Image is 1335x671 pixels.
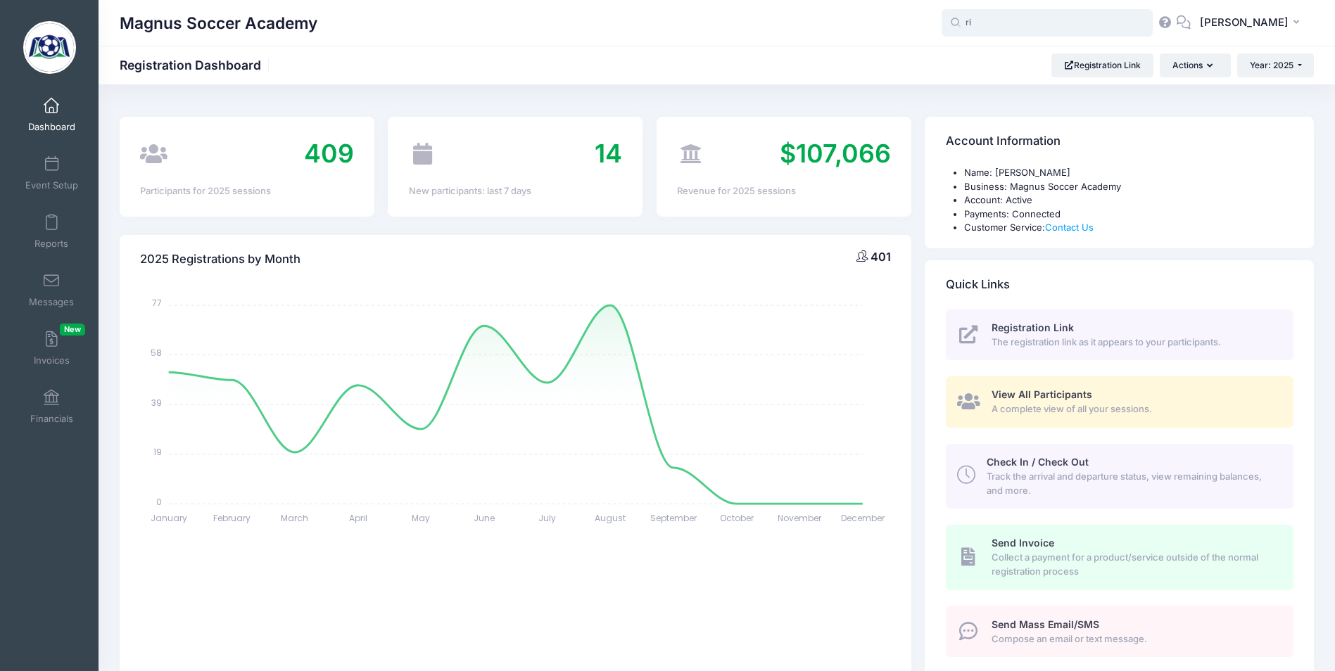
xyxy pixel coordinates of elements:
li: Name: [PERSON_NAME] [964,166,1293,180]
span: Reports [34,238,68,250]
a: Send Invoice Collect a payment for a product/service outside of the normal registration process [946,525,1293,589]
button: [PERSON_NAME] [1191,7,1314,39]
a: Messages [18,265,85,314]
a: Event Setup [18,148,85,198]
span: Event Setup [25,179,78,191]
tspan: May [412,512,431,524]
a: View All Participants A complete view of all your sessions. [946,376,1293,428]
div: Participants for 2025 sessions [140,184,353,198]
span: Collect a payment for a product/service outside of the normal registration process [992,551,1277,578]
tspan: 19 [153,446,162,458]
span: Registration Link [992,321,1074,333]
tspan: July [538,512,556,524]
li: Customer Service: [964,221,1293,235]
tspan: 39 [151,396,162,408]
span: 14 [595,138,622,169]
tspan: October [720,512,754,524]
span: New [60,324,85,335]
h1: Registration Dashboard [120,58,273,72]
tspan: June [474,512,495,524]
a: Reports [18,207,85,256]
tspan: 77 [152,297,162,309]
span: Year: 2025 [1250,60,1293,70]
div: Revenue for 2025 sessions [677,184,890,198]
span: Invoices [34,354,70,366]
tspan: August [595,512,626,524]
a: InvoicesNew [18,324,85,373]
span: The registration link as it appears to your participants. [992,335,1277,350]
div: New participants: last 7 days [409,184,622,198]
h4: 2025 Registrations by Month [140,239,300,279]
tspan: September [650,512,697,524]
tspan: April [349,512,367,524]
tspan: 58 [151,347,162,359]
span: $107,066 [780,138,891,169]
a: Send Mass Email/SMS Compose an email or text message. [946,606,1293,657]
span: [PERSON_NAME] [1200,15,1289,30]
tspan: March [281,512,309,524]
span: Dashboard [28,121,75,133]
a: Dashboard [18,90,85,139]
a: Registration Link [1051,53,1153,77]
h4: Quick Links [946,264,1010,305]
span: Messages [29,296,74,308]
tspan: January [151,512,187,524]
span: Compose an email or text message. [992,632,1277,646]
li: Account: Active [964,193,1293,207]
tspan: February [213,512,251,524]
span: 409 [304,138,354,169]
span: 401 [871,250,891,264]
span: Send Mass Email/SMS [992,618,1099,630]
input: Search by First Name, Last Name, or Email... [942,9,1153,37]
tspan: November [778,512,822,524]
h1: Magnus Soccer Academy [120,7,317,39]
tspan: 0 [156,495,162,507]
span: Financials [30,413,73,425]
button: Actions [1160,53,1230,77]
a: Contact Us [1045,222,1094,233]
span: Send Invoice [992,537,1054,549]
li: Business: Magnus Soccer Academy [964,180,1293,194]
li: Payments: Connected [964,207,1293,222]
img: Magnus Soccer Academy [23,21,76,74]
span: View All Participants [992,388,1092,400]
span: Track the arrival and departure status, view remaining balances, and more. [987,470,1277,497]
span: A complete view of all your sessions. [992,402,1277,416]
a: Financials [18,382,85,431]
span: Check In / Check Out [987,456,1089,468]
h4: Account Information [946,122,1061,162]
a: Registration Link The registration link as it appears to your participants. [946,309,1293,361]
tspan: December [841,512,885,524]
button: Year: 2025 [1237,53,1314,77]
a: Check In / Check Out Track the arrival and departure status, view remaining balances, and more. [946,444,1293,509]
